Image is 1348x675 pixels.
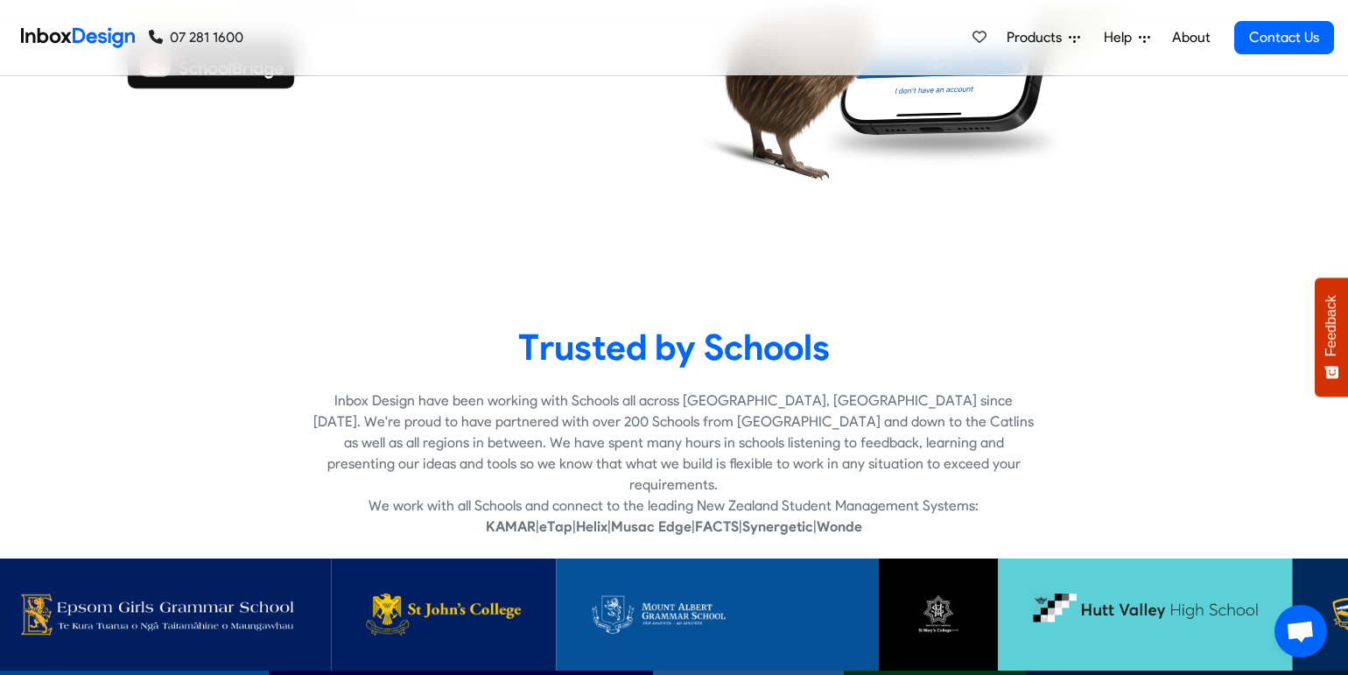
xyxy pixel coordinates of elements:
[695,518,739,535] strong: FACTS
[611,518,692,535] strong: Musac Edge
[1234,21,1334,54] a: Contact Us
[486,518,536,535] strong: KAMAR
[742,518,813,535] strong: Synergetic
[1315,278,1348,397] button: Feedback - Show survey
[149,27,243,48] a: 07 281 1600
[1007,27,1069,48] span: Products
[1323,295,1339,356] span: Feedback
[914,594,963,636] img: St Mary’s College (Wellington)
[313,517,1034,538] p: | | | | | |
[591,594,844,636] img: Mt Albert Grammar School
[816,115,1066,169] img: shadow.png
[313,496,1034,517] p: We work with all Schools and connect to the leading New Zealand Student Management Systems:
[539,518,572,535] strong: eTap
[817,518,862,535] strong: Wonde
[1033,594,1257,636] img: Hutt Valley High School
[366,594,521,636] img: St John’s College (Hillcrest)
[20,594,296,636] img: Epsom Girls Grammar School
[1104,27,1139,48] span: Help
[127,325,1221,369] heading: Trusted by Schools
[1274,605,1327,657] a: Open chat
[576,518,607,535] strong: Helix
[1000,20,1087,55] a: Products
[1167,20,1215,55] a: About
[1097,20,1157,55] a: Help
[313,390,1034,496] p: Inbox Design have been working with Schools all across [GEOGRAPHIC_DATA], [GEOGRAPHIC_DATA] since...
